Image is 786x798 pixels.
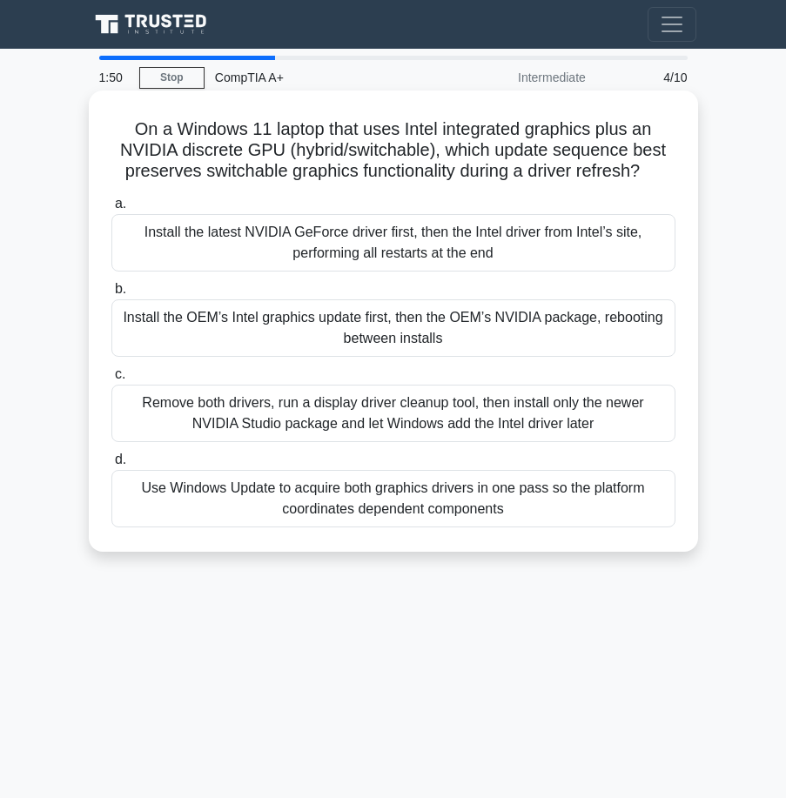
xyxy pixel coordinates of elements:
[115,366,125,381] span: c.
[596,60,698,95] div: 4/10
[115,196,126,211] span: a.
[111,470,675,527] div: Use Windows Update to acquire both graphics drivers in one pass so the platform coordinates depen...
[444,60,596,95] div: Intermediate
[648,7,696,42] button: Toggle navigation
[89,60,139,95] div: 1:50
[115,452,126,466] span: d.
[205,60,444,95] div: CompTIA A+
[111,385,675,442] div: Remove both drivers, run a display driver cleanup tool, then install only the newer NVIDIA Studio...
[115,281,126,296] span: b.
[139,67,205,89] a: Stop
[111,214,675,272] div: Install the latest NVIDIA GeForce driver first, then the Intel driver from Intel’s site, performi...
[110,118,677,183] h5: On a Windows 11 laptop that uses Intel integrated graphics plus an NVIDIA discrete GPU (hybrid/sw...
[111,299,675,357] div: Install the OEM’s Intel graphics update first, then the OEM’s NVIDIA package, rebooting between i...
